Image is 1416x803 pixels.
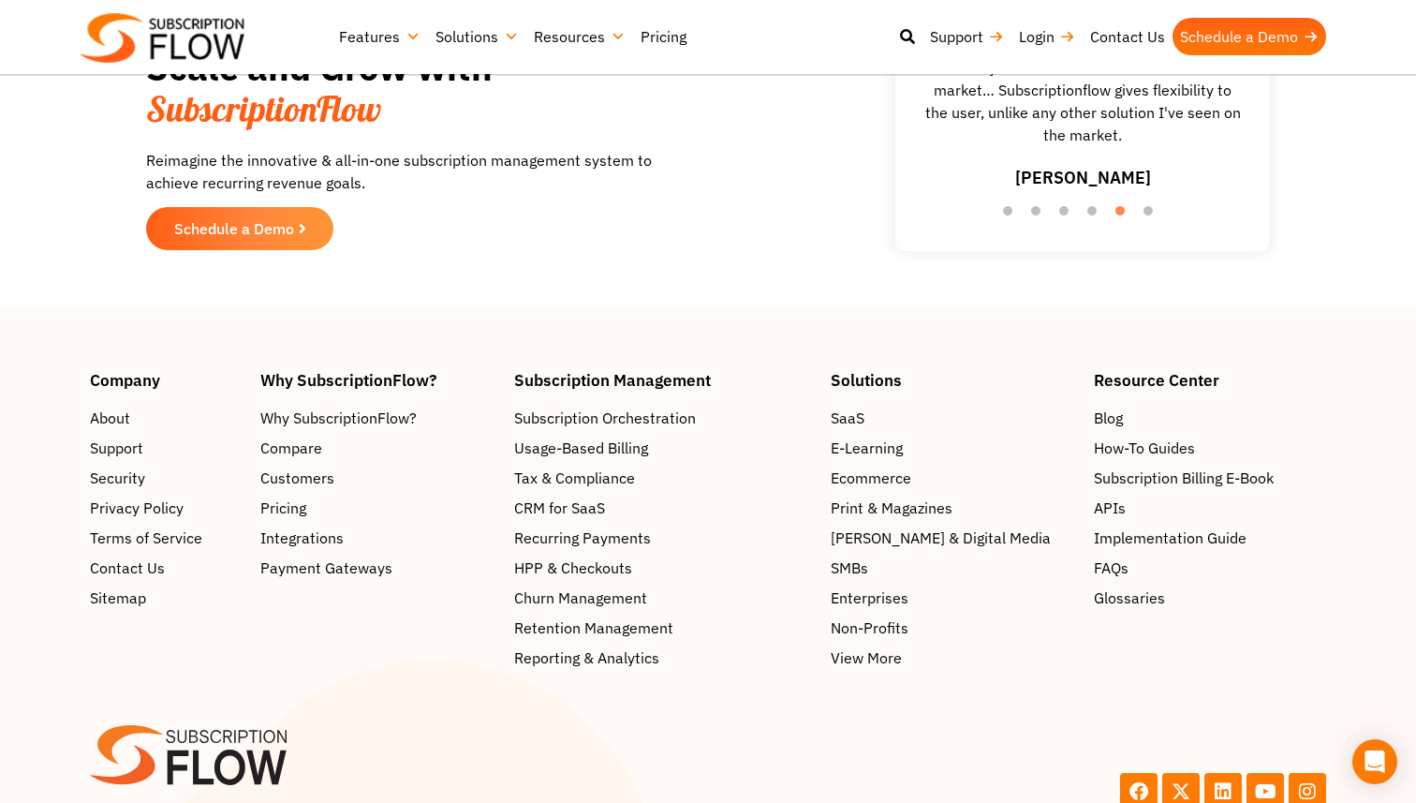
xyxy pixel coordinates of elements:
[90,527,242,549] a: Terms of Service
[831,527,1075,549] a: [PERSON_NAME] & Digital Media
[1094,407,1123,429] span: Blog
[514,497,811,519] a: CRM for SaaS
[514,587,647,609] span: Churn Management
[260,557,495,579] a: Payment Gateways
[831,372,1075,388] h4: Solutions
[514,467,811,489] a: Tax & Compliance
[831,437,903,459] span: E-Learning
[831,617,908,639] span: Non-Profits
[260,437,495,459] a: Compare
[922,18,1011,55] a: Support
[90,467,145,489] span: Security
[260,557,392,579] span: Payment Gateways
[526,18,633,55] a: Resources
[831,437,1075,459] a: E-Learning
[1011,18,1083,55] a: Login
[428,18,526,55] a: Solutions
[260,467,495,489] a: Customers
[260,527,344,549] span: Integrations
[146,149,661,194] p: Reimagine the innovative & all-in-one subscription management system to achieve recurring revenue...
[514,557,632,579] span: HPP & Checkouts
[1094,497,1126,519] span: APIs
[260,437,322,459] span: Compare
[831,587,1075,609] a: Enterprises
[1094,437,1195,459] span: How-To Guides
[90,527,202,549] span: Terms of Service
[514,372,811,388] h4: Subscription Management
[1094,407,1326,429] a: Blog
[90,725,287,785] img: SF-logo
[514,587,811,609] a: Churn Management
[1059,206,1078,225] button: 3 of 6
[1094,587,1326,609] a: Glossaries
[514,647,659,669] span: Reporting & Analytics
[514,407,811,429] a: Subscription Orchestration
[831,647,1075,669] a: View More
[831,467,1075,489] a: Ecommerce
[1352,739,1397,784] div: Open Intercom Messenger
[260,497,306,519] span: Pricing
[260,407,495,429] a: Why SubscriptionFlow?
[1094,587,1165,609] span: Glossaries
[1094,372,1326,388] h4: Resource Center
[332,18,428,55] a: Features
[1094,527,1326,549] a: Implementation Guide
[514,497,605,519] span: CRM for SaaS
[1094,557,1128,579] span: FAQs
[146,47,661,129] h2: Scale and Grow with
[1087,206,1106,225] button: 4 of 6
[514,437,811,459] a: Usage-Based Billing
[146,86,381,131] span: SubscriptionFlow
[90,407,242,429] a: About
[831,557,868,579] span: SMBs
[514,557,811,579] a: HPP & Checkouts
[260,407,417,429] span: Why SubscriptionFlow?
[90,372,242,388] h4: Company
[90,407,130,429] span: About
[174,221,294,236] span: Schedule a Demo
[1015,165,1151,190] h3: [PERSON_NAME]
[831,497,952,519] span: Print & Magazines
[831,647,902,669] span: View More
[1094,467,1274,489] span: Subscription Billing E-Book
[514,407,696,429] span: Subscription Orchestration
[831,407,1075,429] a: SaaS
[260,467,334,489] span: Customers
[90,557,165,579] span: Contact Us
[90,437,242,459] a: Support
[831,497,1075,519] a: Print & Magazines
[90,587,146,609] span: Sitemap
[514,437,648,459] span: Usage-Based Billing
[260,497,495,519] a: Pricing
[831,527,1051,549] span: [PERSON_NAME] & Digital Media
[831,407,864,429] span: SaaS
[260,527,495,549] a: Integrations
[260,372,495,388] h4: Why SubscriptionFlow?
[146,207,333,250] a: Schedule a Demo
[1083,18,1173,55] a: Contact Us
[514,527,651,549] span: Recurring Payments
[514,527,811,549] a: Recurring Payments
[90,497,184,519] span: Privacy Policy
[831,467,911,489] span: Ecommerce
[81,13,244,63] img: Subscriptionflow
[1094,437,1326,459] a: How-To Guides
[90,437,143,459] span: Support
[1094,467,1326,489] a: Subscription Billing E-Book
[831,557,1075,579] a: SMBs
[514,617,811,639] a: Retention Management
[831,617,1075,639] a: Non-Profits
[1173,18,1326,55] a: Schedule a Demo
[633,18,694,55] a: Pricing
[90,497,242,519] a: Privacy Policy
[1094,527,1246,549] span: Implementation Guide
[1094,557,1326,579] a: FAQs
[1094,497,1326,519] a: APIs
[90,557,242,579] a: Contact Us
[1031,206,1050,225] button: 2 of 6
[90,467,242,489] a: Security
[1143,206,1162,225] button: 6 of 6
[905,56,1261,146] span: Probably the most versatile solution on the market… Subscriptionflow gives flexibility to the use...
[90,587,242,609] a: Sitemap
[514,617,673,639] span: Retention Management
